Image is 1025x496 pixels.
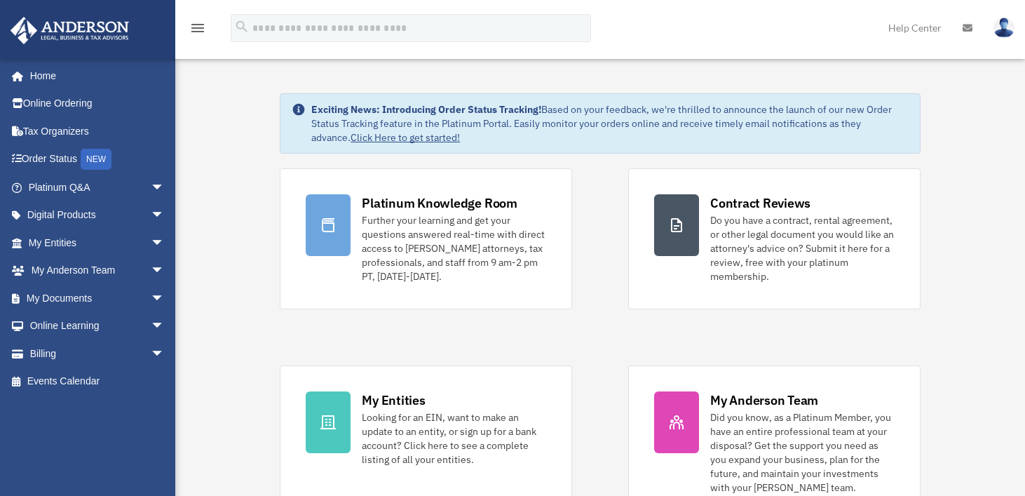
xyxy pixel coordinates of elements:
div: NEW [81,149,111,170]
a: Tax Organizers [10,117,186,145]
span: arrow_drop_down [151,201,179,230]
a: My Anderson Teamarrow_drop_down [10,257,186,285]
a: Click Here to get started! [351,131,460,144]
div: Did you know, as a Platinum Member, you have an entire professional team at your disposal? Get th... [710,410,895,495]
img: Anderson Advisors Platinum Portal [6,17,133,44]
div: Platinum Knowledge Room [362,194,517,212]
div: My Entities [362,391,425,409]
a: Digital Productsarrow_drop_down [10,201,186,229]
a: Billingarrow_drop_down [10,340,186,368]
div: Based on your feedback, we're thrilled to announce the launch of our new Order Status Tracking fe... [311,102,909,145]
span: arrow_drop_down [151,257,179,286]
a: Platinum Knowledge Room Further your learning and get your questions answered real-time with dire... [280,168,572,309]
span: arrow_drop_down [151,340,179,368]
span: arrow_drop_down [151,173,179,202]
span: arrow_drop_down [151,312,179,341]
i: menu [189,20,206,36]
a: My Documentsarrow_drop_down [10,284,186,312]
span: arrow_drop_down [151,284,179,313]
a: Online Learningarrow_drop_down [10,312,186,340]
strong: Exciting News: Introducing Order Status Tracking! [311,103,541,116]
div: My Anderson Team [710,391,818,409]
a: Home [10,62,179,90]
div: Looking for an EIN, want to make an update to an entity, or sign up for a bank account? Click her... [362,410,546,467]
a: Online Ordering [10,90,186,118]
span: arrow_drop_down [151,229,179,257]
a: Order StatusNEW [10,145,186,174]
a: menu [189,25,206,36]
a: Platinum Q&Aarrow_drop_down [10,173,186,201]
div: Contract Reviews [710,194,810,212]
div: Further your learning and get your questions answered real-time with direct access to [PERSON_NAM... [362,213,546,283]
a: My Entitiesarrow_drop_down [10,229,186,257]
i: search [234,19,250,34]
div: Do you have a contract, rental agreement, or other legal document you would like an attorney's ad... [710,213,895,283]
a: Events Calendar [10,368,186,396]
img: User Pic [993,18,1014,38]
a: Contract Reviews Do you have a contract, rental agreement, or other legal document you would like... [628,168,921,309]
